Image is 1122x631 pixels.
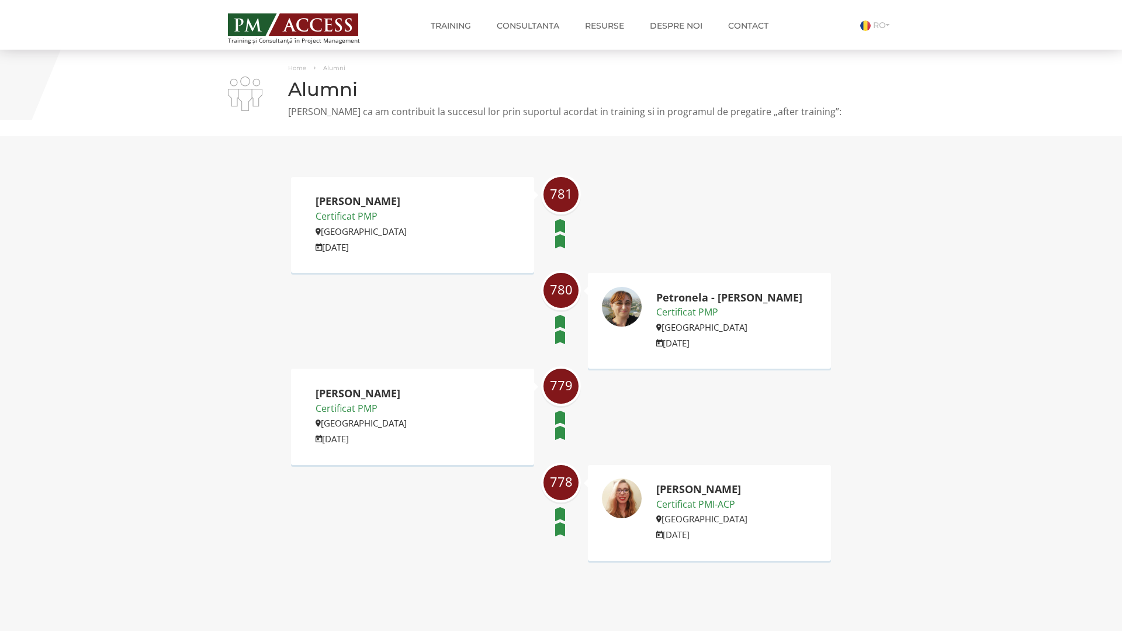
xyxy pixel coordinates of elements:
p: [DATE] [656,336,802,350]
a: Contact [719,14,777,37]
a: Despre noi [641,14,711,37]
img: i-02.png [228,77,262,111]
p: [GEOGRAPHIC_DATA] [656,320,802,334]
span: Alumni [323,64,345,72]
p: [GEOGRAPHIC_DATA] [316,416,407,430]
p: Certificat PMI-ACP [656,497,747,512]
h2: [PERSON_NAME] [316,388,407,400]
img: Romana [860,20,871,31]
p: [PERSON_NAME] ca am contribuit la succesul lor prin suportul acordat in training si in programul ... [228,105,894,119]
img: PM ACCESS - Echipa traineri si consultanti certificati PMP: Narciss Popescu, Mihai Olaru, Monica ... [228,13,358,36]
p: [DATE] [316,432,407,446]
span: 779 [543,378,579,393]
img: Petronela - Roxana Benea [601,286,642,327]
span: 781 [543,186,579,201]
a: RO [860,20,894,30]
span: 778 [543,474,579,489]
p: Certificat PMP [656,305,802,320]
span: 780 [543,282,579,297]
a: Home [288,64,306,72]
p: [GEOGRAPHIC_DATA] [316,224,407,238]
a: Training [422,14,480,37]
a: Resurse [576,14,633,37]
h2: Petronela - [PERSON_NAME] [656,292,802,304]
h2: [PERSON_NAME] [656,484,747,495]
span: Training și Consultanță în Project Management [228,37,382,44]
p: [DATE] [316,240,407,254]
p: Certificat PMP [316,401,407,417]
a: Training și Consultanță în Project Management [228,10,382,44]
a: Consultanta [488,14,568,37]
p: Certificat PMP [316,209,407,224]
h1: Alumni [228,79,894,99]
h2: [PERSON_NAME] [316,196,407,207]
p: [DATE] [656,528,747,542]
p: [GEOGRAPHIC_DATA] [656,512,747,526]
img: Adelina Iordanescu [601,478,642,519]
